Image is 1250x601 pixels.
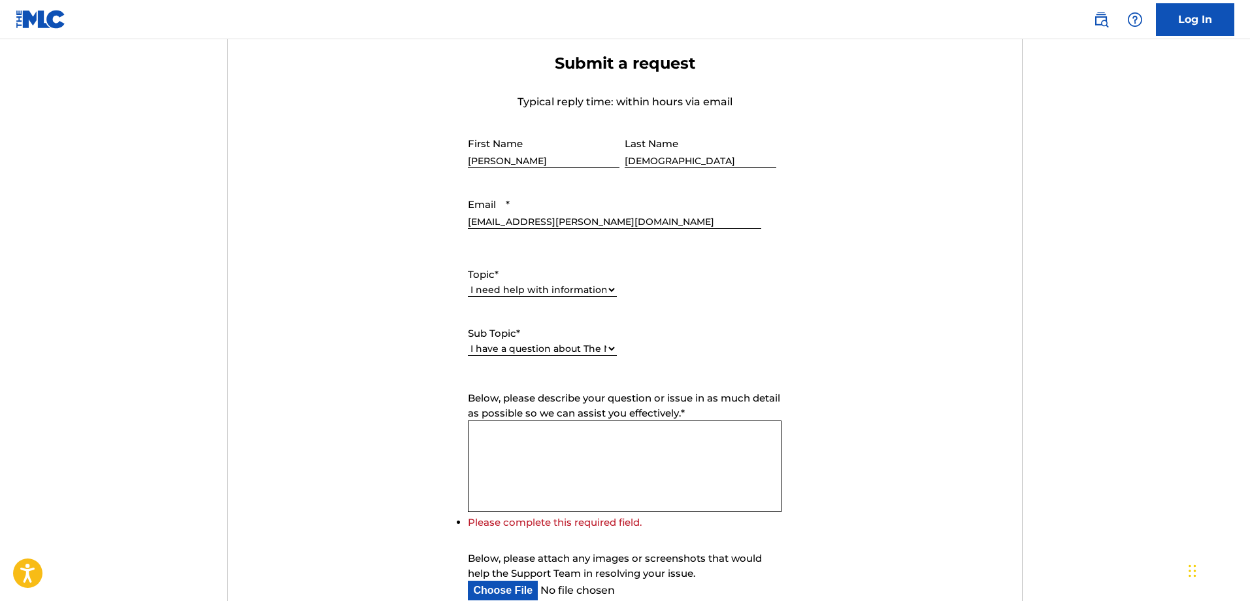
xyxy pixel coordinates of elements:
img: search [1093,12,1109,27]
img: MLC Logo [16,10,66,29]
span: Below, please describe your question or issue in as much detail as possible so we can assist you ... [468,392,780,419]
span: Topic [468,268,495,281]
label: Please complete this required field. [468,516,642,528]
span: Sub Topic [468,327,516,339]
h2: Submit a request [468,54,781,73]
div: Drag [1189,551,1196,591]
iframe: Chat Widget [957,75,1250,601]
a: Public Search [1088,7,1114,33]
span: Typical reply time: within hours via email [518,95,732,108]
a: Log In [1156,3,1234,36]
span: Below, please attach any images or screenshots that would help the Support Team in resolving your... [468,552,762,579]
img: help [1127,12,1143,27]
div: Help [1122,7,1148,33]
